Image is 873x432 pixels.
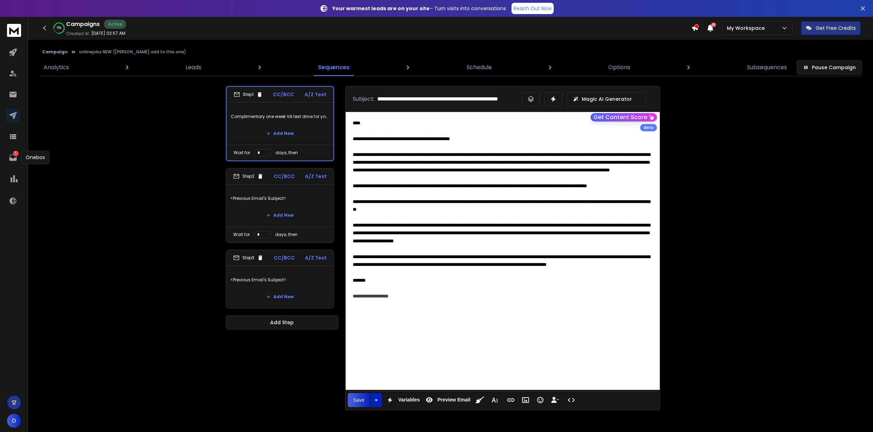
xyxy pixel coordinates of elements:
button: Get Free Credits [801,21,861,35]
span: Preview Email [436,397,472,403]
p: [DATE] 02:57 AM [91,31,125,36]
p: Subsequences [747,63,787,72]
p: Created At: [66,31,90,37]
p: CC/BCC [274,173,295,180]
button: Preview Email [423,393,472,407]
div: Onebox [21,151,50,164]
button: Magic AI Generator [567,92,646,106]
p: <Previous Email's Subject> [230,270,330,290]
button: Add New [261,290,299,304]
a: 1 [6,151,20,165]
button: Add New [261,126,299,140]
button: D [7,414,21,428]
p: Wait for [234,150,250,156]
button: More Text [488,393,501,407]
a: Sequences [314,59,354,76]
button: Campaign [42,49,68,55]
button: Add Step [226,315,338,329]
p: Subject: [353,95,374,103]
img: logo [7,24,21,37]
p: Options [608,63,630,72]
p: My Workspace [727,25,768,32]
p: Magic AI Generator [582,96,632,103]
p: 78 % [57,26,61,30]
a: Reach Out Now [512,3,554,14]
strong: Your warmest leads are on your site [332,5,430,12]
p: 1 [13,151,19,156]
p: Wait for [233,232,250,237]
p: Reach Out Now [514,5,552,12]
span: 50 [711,22,716,27]
button: Variables [383,393,421,407]
button: Pause Campaign [797,60,862,74]
p: Schedule [467,63,492,72]
li: Step2CC/BCCA/Z Test<Previous Email's Subject>Add NewWait fordays, then [226,168,334,243]
a: Subsequences [743,59,791,76]
button: Emoticons [534,393,547,407]
button: Save [348,393,370,407]
li: Step3CC/BCCA/Z Test<Previous Email's Subject>Add New [226,250,334,308]
p: Complimentary one week VA test drive for your role—on us [231,107,329,126]
div: Step 2 [233,173,263,179]
p: onlinejobs NEW ([PERSON_NAME] add to this one) [79,49,186,55]
div: Step 1 [234,91,263,98]
button: Add New [261,208,299,222]
li: Step1CC/BCCA/Z TestComplimentary one week VA test drive for your role—on usAdd NewWait fordays, then [226,86,334,161]
p: Sequences [318,63,350,72]
p: Leads [185,63,201,72]
p: days, then [275,150,298,156]
button: Insert Image (Ctrl+P) [519,393,532,407]
div: Beta [640,124,657,131]
a: Leads [181,59,206,76]
button: Insert Link (Ctrl+K) [504,393,517,407]
a: Schedule [462,59,496,76]
p: A/Z Test [305,91,326,98]
p: Get Free Credits [816,25,856,32]
div: Active [104,20,126,29]
p: A/Z Test [305,254,327,261]
p: CC/BCC [274,254,295,261]
button: Get Content Score [591,113,657,122]
p: CC/BCC [273,91,294,98]
div: Step 3 [233,255,263,261]
a: Options [604,59,634,76]
button: Insert Unsubscribe Link [548,393,562,407]
p: A/Z Test [305,173,327,180]
p: days, then [275,232,298,237]
button: Code View [565,393,578,407]
h1: Campaigns [66,20,100,28]
a: Analytics [39,59,73,76]
p: <Previous Email's Subject> [230,189,330,208]
p: Analytics [44,63,69,72]
button: Clean HTML [473,393,487,407]
span: Variables [397,397,421,403]
p: – Turn visits into conversations [332,5,506,12]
